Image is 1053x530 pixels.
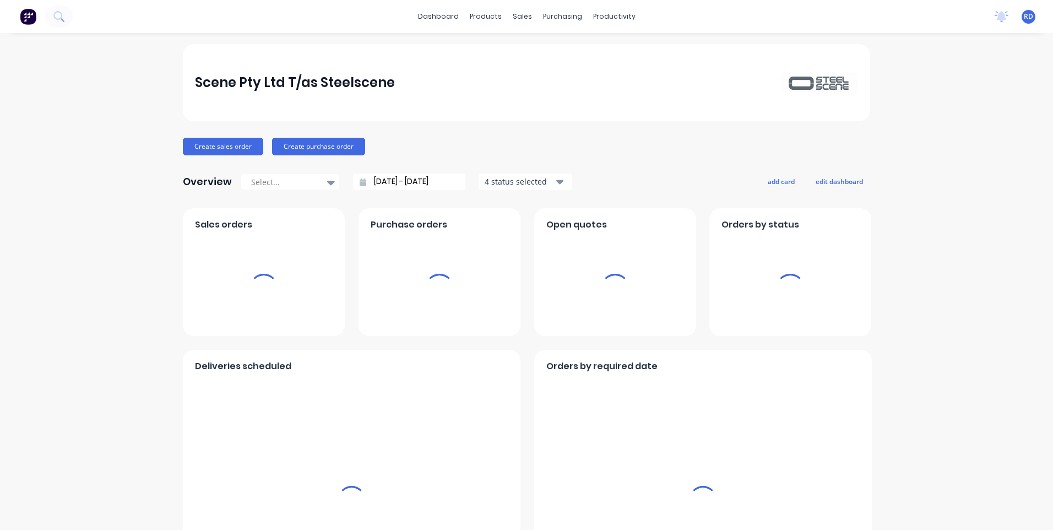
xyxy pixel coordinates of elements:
div: Overview [183,171,232,193]
button: Create sales order [183,138,263,155]
div: 4 status selected [485,176,554,187]
div: Scene Pty Ltd T/as Steelscene [195,72,395,94]
img: Factory [20,8,36,25]
span: RD [1024,12,1033,21]
span: Sales orders [195,218,252,231]
img: Scene Pty Ltd T/as Steelscene [781,73,858,92]
span: Orders by status [721,218,799,231]
span: Open quotes [546,218,607,231]
button: Create purchase order [272,138,365,155]
button: edit dashboard [808,174,870,188]
div: products [464,8,507,25]
div: sales [507,8,538,25]
span: Purchase orders [371,218,447,231]
span: Deliveries scheduled [195,360,291,373]
button: add card [761,174,802,188]
span: Orders by required date [546,360,658,373]
button: 4 status selected [479,174,572,190]
div: purchasing [538,8,588,25]
a: dashboard [412,8,464,25]
div: productivity [588,8,641,25]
